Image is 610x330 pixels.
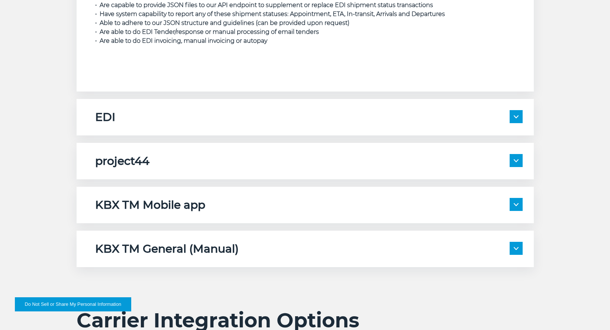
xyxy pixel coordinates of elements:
h5: KBX TM Mobile app [95,198,205,212]
h5: project44 [95,154,149,168]
img: arrow [514,247,519,250]
span: • Have system capability to report any of these shipment statuses: Appointment, ETA, In-transit, ... [95,10,445,17]
iframe: Chat Widget [573,294,610,330]
img: arrow [514,203,519,206]
h5: KBX TM General (Manual) [95,242,239,256]
span: • Are capable to provide JSON files to our API endpoint to supplement or replace EDI shipment sta... [95,1,433,9]
h5: EDI [95,110,115,124]
span: • Are able to do EDI invoicing, manual invoicing or autopay [95,37,267,44]
button: Do Not Sell or Share My Personal Information [15,297,131,311]
img: arrow [514,159,519,162]
img: arrow [514,115,519,118]
span: • Are able to do EDI Tender/response or manual processing of email tenders [95,28,319,35]
span: • Able to adhere to our JSON structure and guidelines (can be provided upon request) [95,19,349,26]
